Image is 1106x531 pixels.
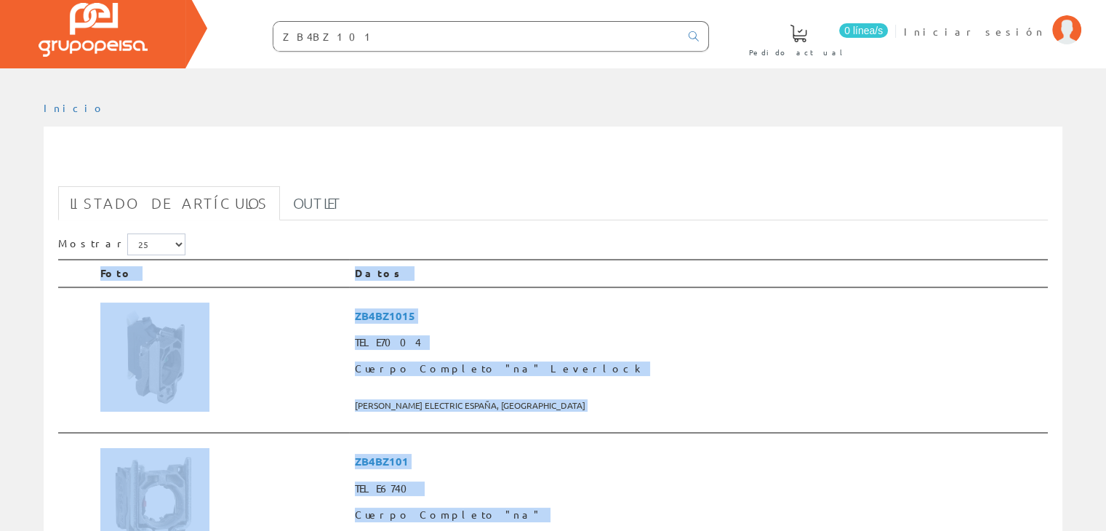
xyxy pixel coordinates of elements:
[349,260,1048,287] th: Datos
[355,303,1042,330] span: ZB4BZ1015
[58,150,1048,179] h1: ZB4BZ101
[355,476,1042,502] span: TELE6740
[355,502,1042,528] span: Cuerpo Completo "na"
[58,186,280,220] a: Listado de artículos
[100,303,209,412] img: Foto artículo Cuerpo Completo
[273,22,680,51] input: Buscar ...
[39,3,148,57] img: Grupo Peisa
[58,233,185,255] label: Mostrar
[355,448,1042,475] span: ZB4BZ101
[904,24,1045,39] span: Iniciar sesión
[127,233,185,255] select: Mostrar
[281,186,353,220] a: Outlet
[44,101,105,114] a: Inicio
[355,356,1042,382] span: Cuerpo Completo "na" Leverlock
[95,260,349,287] th: Foto
[904,12,1081,26] a: Iniciar sesión
[355,330,1042,356] span: TELE7004
[839,23,888,38] span: 0 línea/s
[355,394,1042,418] span: [PERSON_NAME] ELECTRIC ESPAÑA, [GEOGRAPHIC_DATA]
[749,45,848,60] span: Pedido actual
